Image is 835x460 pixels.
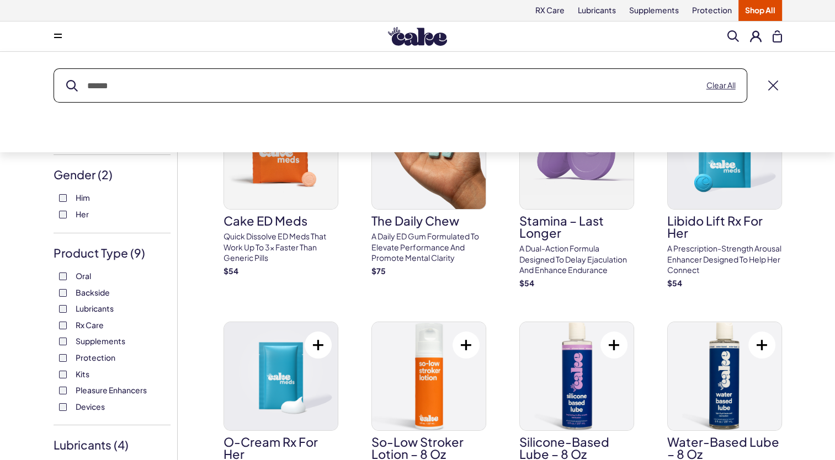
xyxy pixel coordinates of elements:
img: Silicone-Based Lube – 8 oz [520,322,634,430]
button: Clear All [706,80,736,91]
p: A prescription-strength arousal enhancer designed to help her connect [667,243,782,276]
img: So-Low Stroker Lotion – 8 oz [372,322,486,430]
img: Libido Lift Rx For Her [668,101,781,209]
strong: $ 75 [371,266,386,276]
strong: $ 54 [224,266,238,276]
input: Supplements [59,338,67,345]
input: Kits [59,371,67,378]
img: O-Cream Rx for Her [224,322,338,430]
a: The Daily ChewThe Daily ChewA Daily ED Gum Formulated To Elevate Performance And Promote Mental C... [371,100,486,276]
h3: Cake ED Meds [224,215,338,227]
input: Rx Care [59,322,67,329]
span: Backside [76,285,110,299]
span: Supplements [76,334,125,348]
span: Lubricants [76,301,114,315]
input: Devices [59,403,67,411]
strong: $ 54 [519,278,534,288]
p: A dual-action formula designed to delay ejaculation and enhance endurance [519,243,634,276]
input: Him [59,194,67,202]
span: Oral [76,269,91,283]
span: Her [76,207,89,221]
span: Pleasure Enhancers [76,383,147,397]
span: Him [76,190,90,205]
h3: Stamina – Last Longer [519,215,634,239]
h3: Water-Based Lube – 8 oz [667,436,782,460]
span: Rx Care [76,318,104,332]
img: Stamina – Last Longer [520,101,634,209]
span: Devices [76,399,105,414]
img: Cake ED Meds [224,101,338,209]
a: Libido Lift Rx For HerLibido Lift Rx For HerA prescription-strength arousal enhancer designed to ... [667,100,782,288]
p: Quick dissolve ED Meds that work up to 3x faster than generic pills [224,231,338,264]
input: Pleasure Enhancers [59,387,67,394]
img: Water-Based Lube – 8 oz [668,322,781,430]
h3: Libido Lift Rx For Her [667,215,782,239]
h3: Silicone-Based Lube – 8 oz [519,436,634,460]
input: Her [59,211,67,218]
p: A Daily ED Gum Formulated To Elevate Performance And Promote Mental Clarity [371,231,486,264]
h3: So-Low Stroker Lotion – 8 oz [371,436,486,460]
a: Stamina – Last LongerStamina – Last LongerA dual-action formula designed to delay ejaculation and... [519,100,634,288]
h3: The Daily Chew [371,215,486,227]
span: Protection [76,350,115,365]
img: Hello Cake [388,27,447,46]
img: The Daily Chew [372,101,486,209]
span: Kits [76,367,89,381]
input: Protection [59,354,67,362]
h3: O-Cream Rx for Her [224,436,338,460]
a: Cake ED MedsCake ED MedsQuick dissolve ED Meds that work up to 3x faster than generic pills$54 [224,100,338,276]
input: Lubricants [59,305,67,313]
input: Backside [59,289,67,297]
strong: $ 54 [667,278,682,288]
input: Oral [59,272,67,280]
